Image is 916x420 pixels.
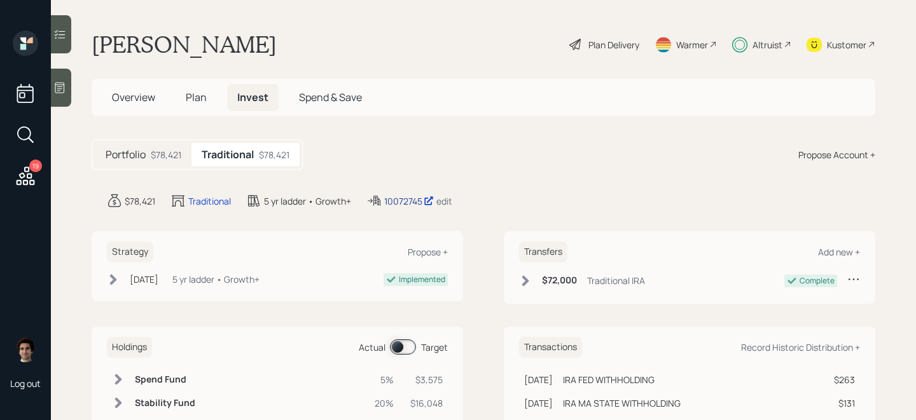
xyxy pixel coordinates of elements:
[172,273,260,286] div: 5 yr ladder • Growth+
[375,396,394,410] div: 20%
[375,373,394,386] div: 5%
[753,38,782,51] div: Altruist
[359,341,385,354] div: Actual
[798,148,875,161] div: Propose Account +
[107,241,153,262] h6: Strategy
[741,341,860,353] div: Record Historic Distribution +
[125,194,155,208] div: $78,421
[524,373,553,386] div: [DATE]
[92,30,277,58] h1: [PERSON_NAME]
[409,396,443,410] div: $16,048
[130,273,158,286] div: [DATE]
[800,275,835,287] div: Complete
[519,337,582,358] h6: Transactions
[436,195,452,207] div: edit
[186,90,207,104] span: Plan
[408,246,448,258] div: Propose +
[524,396,553,410] div: [DATE]
[588,38,639,51] div: Plan Delivery
[135,398,195,409] h6: Stability Fund
[563,396,681,410] div: IRA MA STATE WITHHOLDING
[112,90,155,104] span: Overview
[399,274,445,285] div: Implemented
[202,149,254,161] h5: Traditional
[421,341,448,354] div: Target
[384,194,434,208] div: 10072745
[829,396,855,410] div: $131
[264,194,351,208] div: 5 yr ladder • Growth+
[135,374,195,385] h6: Spend Fund
[542,275,577,286] h6: $72,000
[818,246,860,258] div: Add new +
[151,148,181,161] div: $78,421
[299,90,362,104] span: Spend & Save
[259,148,289,161] div: $78,421
[409,373,443,386] div: $3,575
[107,337,152,358] h6: Holdings
[676,38,708,51] div: Warmer
[188,194,231,208] div: Traditional
[106,149,146,161] h5: Portfolio
[237,90,268,104] span: Invest
[587,274,645,287] div: Traditional IRA
[827,38,866,51] div: Kustomer
[829,373,855,386] div: $263
[519,241,567,262] h6: Transfers
[563,373,655,386] div: IRA FED WITHHOLDING
[29,159,42,172] div: 19
[13,337,38,362] img: harrison-schaefer-headshot-2.png
[10,377,41,390] div: Log out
